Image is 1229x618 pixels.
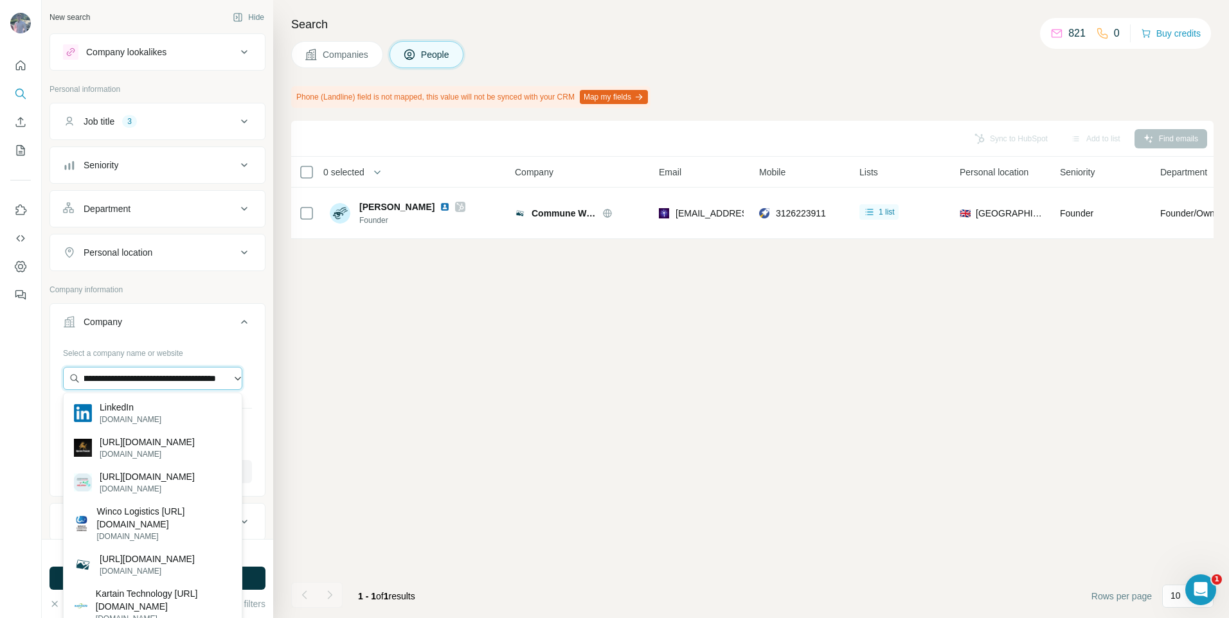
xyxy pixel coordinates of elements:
[1141,24,1201,42] button: Buy credits
[49,567,265,590] button: Run search
[74,404,92,422] img: LinkedIn
[97,505,231,531] p: Winco Logistics [URL][DOMAIN_NAME]
[84,202,130,215] div: Department
[49,284,265,296] p: Company information
[10,255,31,278] button: Dashboard
[659,166,681,179] span: Email
[960,207,971,220] span: 🇬🇧
[84,246,152,259] div: Personal location
[1060,208,1093,218] span: Founder
[1185,574,1216,605] iframe: Intercom live chat
[323,48,370,61] span: Companies
[100,470,195,483] p: [URL][DOMAIN_NAME]
[50,150,265,181] button: Seniority
[100,483,195,495] p: [DOMAIN_NAME]
[440,202,450,212] img: LinkedIn logo
[84,159,118,172] div: Seniority
[122,116,137,127] div: 3
[358,591,415,601] span: results
[50,237,265,268] button: Personal location
[358,591,376,601] span: 1 - 1
[1212,574,1222,585] span: 1
[84,315,122,328] div: Company
[359,200,435,213] span: [PERSON_NAME]
[74,473,92,491] img: https://www.linkedin.com/redir/phishing-page?url=apoteker%2eorg
[323,166,364,179] span: 0 selected
[676,208,828,218] span: [EMAIL_ADDRESS][DOMAIN_NAME]
[776,208,826,218] span: 3126223911
[976,207,1045,220] span: [GEOGRAPHIC_DATA]
[532,207,596,220] span: Commune Well
[49,597,86,610] button: Clear
[10,54,31,77] button: Quick start
[1068,26,1086,41] p: 821
[10,139,31,162] button: My lists
[384,591,389,601] span: 1
[74,599,88,613] img: Kartain Technology https://www.linkedin.com/redir/general-malware-page?url=Co%2eltd
[49,12,90,23] div: New search
[515,166,553,179] span: Company
[330,203,350,224] img: Avatar
[49,84,265,95] p: Personal information
[759,166,785,179] span: Mobile
[74,516,89,531] img: Winco Logistics https://www.linkedin.com/redir/general-malware-page?url=Co%2eLtd
[960,166,1028,179] span: Personal location
[1171,589,1181,602] p: 10
[1060,166,1095,179] span: Seniority
[859,166,878,179] span: Lists
[1091,590,1152,603] span: Rows per page
[580,90,648,104] button: Map my fields
[359,215,465,226] span: Founder
[50,506,265,537] button: Industry
[515,208,525,218] img: Logo of Commune Well
[10,110,31,134] button: Enrich CSV
[50,37,265,67] button: Company lookalikes
[100,436,195,448] p: [URL][DOMAIN_NAME]
[84,115,114,128] div: Job title
[100,414,161,425] p: [DOMAIN_NAME]
[10,82,31,105] button: Search
[10,199,31,222] button: Use Surfe on LinkedIn
[421,48,451,61] span: People
[10,13,31,33] img: Avatar
[63,342,252,359] div: Select a company name or website
[100,401,161,414] p: LinkedIn
[50,106,265,137] button: Job title3
[86,46,166,58] div: Company lookalikes
[96,587,231,613] p: Kartain Technology [URL][DOMAIN_NAME]
[224,8,273,27] button: Hide
[1114,26,1120,41] p: 0
[659,207,669,220] img: provider leadmagic logo
[50,306,265,342] button: Company
[74,556,92,574] img: https://www.linkedin.com/company/sevenseaslogitsticco/
[100,448,195,460] p: [DOMAIN_NAME]
[291,15,1214,33] h4: Search
[291,86,650,108] div: Phone (Landline) field is not mapped, this value will not be synced with your CRM
[10,227,31,250] button: Use Surfe API
[100,552,195,565] p: [URL][DOMAIN_NAME]
[376,591,384,601] span: of
[50,193,265,224] button: Department
[97,531,231,542] p: [DOMAIN_NAME]
[10,283,31,306] button: Feedback
[100,565,195,577] p: [DOMAIN_NAME]
[1160,166,1207,179] span: Department
[759,207,769,220] img: provider rocketreach logo
[879,206,895,218] span: 1 list
[1160,207,1223,220] span: Founder/Owner
[74,439,92,457] img: https://www.linkedin.com/redir/suspicious-page?url=quicktrade%2eworld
